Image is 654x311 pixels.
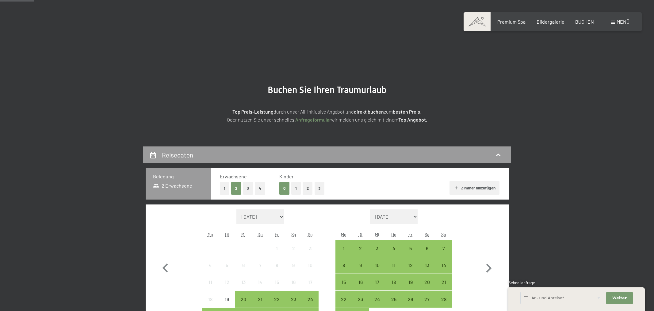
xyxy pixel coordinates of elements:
[403,280,418,295] div: 19
[203,263,218,278] div: 4
[220,182,229,195] button: 1
[354,109,384,115] strong: direkt buchen
[419,246,435,261] div: 6
[419,274,435,290] div: Sat Sep 20 2025
[302,291,318,307] div: Sun Aug 24 2025
[231,182,241,195] button: 2
[369,263,385,278] div: 10
[335,291,352,307] div: Anreise möglich
[419,291,435,307] div: Anreise möglich
[302,263,318,278] div: 10
[391,232,396,237] abbr: Donnerstag
[286,280,301,295] div: 16
[285,274,302,290] div: Sat Aug 16 2025
[255,182,265,195] button: 4
[315,182,325,195] button: 3
[269,274,285,290] div: Fri Aug 15 2025
[302,246,318,261] div: 3
[269,263,285,278] div: 8
[174,108,480,123] p: durch unser All-inklusive Angebot und zum ! Oder nutzen Sie unser schnelles wir melden uns gleich...
[153,173,204,180] h3: Belegung
[353,263,368,278] div: 9
[235,291,252,307] div: Wed Aug 20 2025
[369,257,385,274] div: Anreise möglich
[335,291,352,307] div: Mon Sep 22 2025
[398,117,427,122] strong: Top Angebot.
[336,263,351,278] div: 8
[162,151,193,159] h2: Reisedaten
[285,240,302,257] div: Sat Aug 02 2025
[393,109,420,115] strong: besten Preis
[269,257,285,274] div: Fri Aug 08 2025
[291,182,301,195] button: 1
[285,257,302,274] div: Anreise nicht möglich
[436,263,451,278] div: 14
[385,257,402,274] div: Anreise möglich
[369,240,385,257] div: Anreise möglich
[252,291,269,307] div: Anreise möglich
[258,232,263,237] abbr: Donnerstag
[279,182,289,195] button: 0
[352,240,369,257] div: Anreise möglich
[402,240,419,257] div: Anreise möglich
[335,257,352,274] div: Anreise möglich
[269,257,285,274] div: Anreise nicht möglich
[408,232,412,237] abbr: Freitag
[419,280,435,295] div: 20
[219,263,235,278] div: 5
[385,291,402,307] div: Thu Sep 25 2025
[268,84,387,95] span: Buchen Sie Ihren Traumurlaub
[202,274,219,290] div: Mon Aug 11 2025
[537,19,564,25] a: Bildergalerie
[269,274,285,290] div: Anreise nicht möglich
[235,274,252,290] div: Wed Aug 13 2025
[269,240,285,257] div: Fri Aug 01 2025
[402,257,419,274] div: Fri Sep 12 2025
[612,295,627,301] span: Weiter
[269,291,285,307] div: Anreise möglich
[269,246,285,261] div: 1
[336,246,351,261] div: 1
[369,240,385,257] div: Wed Sep 03 2025
[441,232,446,237] abbr: Sonntag
[419,257,435,274] div: Anreise möglich
[153,182,193,189] span: 2 Erwachsene
[369,274,385,290] div: Anreise möglich
[352,274,369,290] div: Tue Sep 16 2025
[302,240,318,257] div: Sun Aug 03 2025
[353,280,368,295] div: 16
[236,280,251,295] div: 13
[435,274,452,290] div: Anreise möglich
[606,292,633,305] button: Weiter
[302,240,318,257] div: Anreise nicht möglich
[386,263,401,278] div: 11
[279,173,294,179] span: Kinder
[419,257,435,274] div: Sat Sep 13 2025
[352,274,369,290] div: Anreise möglich
[352,240,369,257] div: Tue Sep 02 2025
[419,240,435,257] div: Sat Sep 06 2025
[369,246,385,261] div: 3
[352,291,369,307] div: Anreise möglich
[617,19,629,25] span: Menü
[219,274,235,290] div: Anreise nicht möglich
[243,182,253,195] button: 3
[358,232,362,237] abbr: Dienstag
[285,291,302,307] div: Anreise möglich
[369,291,385,307] div: Wed Sep 24 2025
[202,257,219,274] div: Anreise nicht möglich
[425,232,429,237] abbr: Samstag
[308,232,313,237] abbr: Sonntag
[575,19,594,25] span: BUCHEN
[385,274,402,290] div: Anreise möglich
[352,257,369,274] div: Tue Sep 09 2025
[419,240,435,257] div: Anreise möglich
[352,291,369,307] div: Tue Sep 23 2025
[285,257,302,274] div: Sat Aug 09 2025
[435,291,452,307] div: Sun Sep 28 2025
[369,280,385,295] div: 17
[275,232,279,237] abbr: Freitag
[508,280,535,285] span: Schnellanfrage
[375,232,379,237] abbr: Mittwoch
[435,240,452,257] div: Anreise möglich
